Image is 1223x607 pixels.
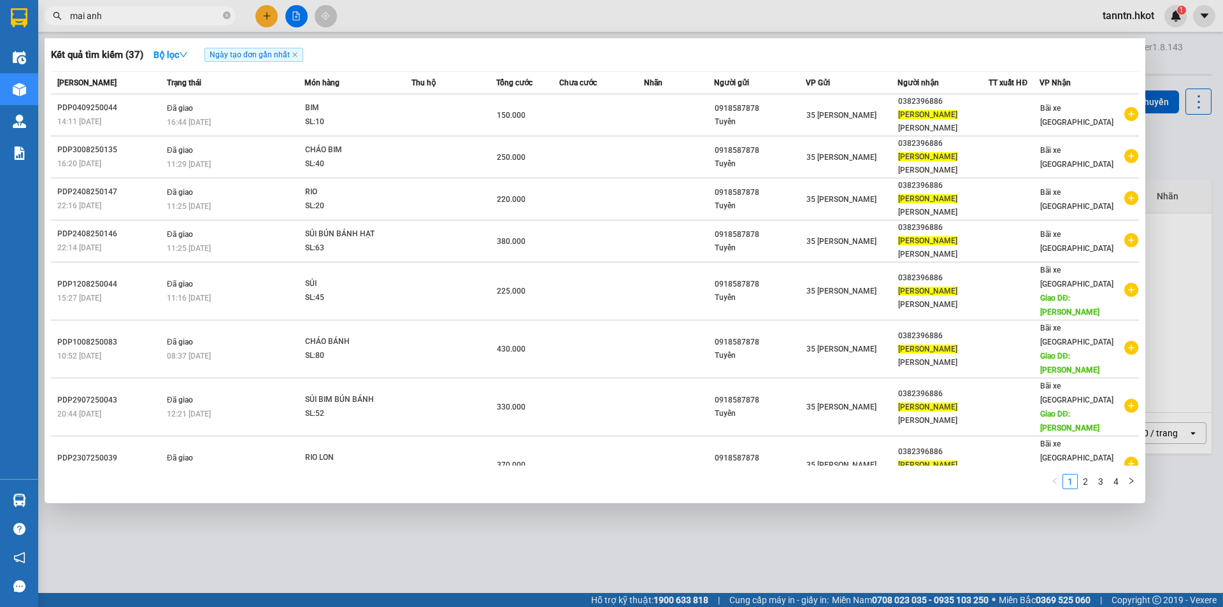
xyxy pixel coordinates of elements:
div: RIO LON [305,451,401,465]
span: Bãi xe [GEOGRAPHIC_DATA] [1040,382,1113,404]
span: Đã giao [167,396,193,404]
span: close [292,52,298,58]
div: 0382396886 [898,179,989,192]
span: TT xuất HĐ [989,78,1027,87]
span: 11:25 [DATE] [167,202,211,211]
button: right [1124,474,1139,489]
span: 35 [PERSON_NAME] [806,111,876,120]
div: 0918587878 [715,278,805,291]
span: 15:27 [DATE] [57,294,101,303]
div: SL: 36 [305,465,401,479]
div: PDP3008250135 [57,143,163,157]
div: BIM [305,101,401,115]
span: plus-circle [1124,399,1138,413]
div: [PERSON_NAME] [898,401,989,427]
span: [PERSON_NAME] [898,236,957,245]
span: [PERSON_NAME] [898,194,957,203]
span: Thu hộ [411,78,436,87]
span: Đã giao [167,230,193,239]
div: PDP0409250044 [57,101,163,115]
span: 10:52 [DATE] [57,352,101,361]
img: warehouse-icon [13,51,26,64]
span: Ngày tạo đơn gần nhất [204,48,303,62]
span: Giao DĐ: [PERSON_NAME] [1040,352,1099,375]
div: SL: 10 [305,115,401,129]
div: PDP2408250147 [57,185,163,199]
span: 08:37 [DATE] [167,352,211,361]
span: VP Nhận [1040,78,1071,87]
div: 0918587878 [715,452,805,465]
span: plus-circle [1124,149,1138,163]
div: 0382396886 [898,221,989,234]
span: 35 [PERSON_NAME] [806,403,876,411]
img: warehouse-icon [13,83,26,96]
span: search [53,11,62,20]
span: Người nhận [898,78,939,87]
div: 0382396886 [898,95,989,108]
span: Bãi xe [GEOGRAPHIC_DATA] [1040,230,1113,253]
span: [PERSON_NAME] [57,78,117,87]
div: RIO [305,185,401,199]
span: 35 [PERSON_NAME] [806,237,876,246]
span: VP Gửi [806,78,830,87]
span: 22:14 [DATE] [57,243,101,252]
span: plus-circle [1124,233,1138,247]
span: [PERSON_NAME] [898,110,957,119]
span: Bãi xe [GEOGRAPHIC_DATA] [1040,146,1113,169]
span: question-circle [13,523,25,535]
input: Tìm tên, số ĐT hoặc mã đơn [70,9,220,23]
div: [PERSON_NAME] [898,285,989,311]
div: [PERSON_NAME] [898,150,989,177]
span: Bãi xe [GEOGRAPHIC_DATA] [1040,104,1113,127]
span: close-circle [223,11,231,19]
span: 35 [PERSON_NAME] [806,153,876,162]
div: SL: 20 [305,199,401,213]
span: plus-circle [1124,283,1138,297]
span: 20:44 [DATE] [57,410,101,418]
div: PDP2408250146 [57,227,163,241]
div: Tuyển [715,199,805,213]
div: 0918587878 [715,336,805,349]
span: 380.000 [497,237,526,246]
span: Nhãn [644,78,662,87]
div: SL: 45 [305,291,401,305]
div: [PERSON_NAME] [898,234,989,261]
span: down [179,50,188,59]
span: plus-circle [1124,107,1138,121]
span: right [1127,477,1135,485]
div: 0382396886 [898,329,989,343]
span: Giao DĐ: [PERSON_NAME] [1040,294,1099,317]
a: 1 [1063,475,1077,489]
span: Trạng thái [167,78,201,87]
span: 35 [PERSON_NAME] [806,345,876,353]
span: 12:21 [DATE] [167,410,211,418]
span: 11:25 [DATE] [167,244,211,253]
li: 3 [1093,474,1108,489]
span: [PERSON_NAME] [898,287,957,296]
div: SL: 80 [305,349,401,363]
span: 35 [PERSON_NAME] [806,287,876,296]
span: [PERSON_NAME] [898,403,957,411]
div: PDP1208250044 [57,278,163,291]
div: SL: 40 [305,157,401,171]
div: Tuyển [715,241,805,255]
a: 2 [1078,475,1092,489]
div: Tuyển [715,349,805,362]
div: [PERSON_NAME] [898,459,989,485]
span: Giao DĐ: [PERSON_NAME] [1040,410,1099,432]
span: Đã giao [167,338,193,346]
a: 4 [1109,475,1123,489]
div: 0382396886 [898,445,989,459]
div: Tuyển [715,157,805,171]
span: Bãi xe [GEOGRAPHIC_DATA] [1040,188,1113,211]
strong: Bộ lọc [154,50,188,60]
div: Tuyển [715,291,805,304]
h3: Kết quả tìm kiếm ( 37 ) [51,48,143,62]
span: [PERSON_NAME] [898,461,957,469]
span: left [1051,477,1059,485]
div: Tuyển [715,115,805,129]
span: Tổng cước [496,78,533,87]
div: PDP2307250039 [57,452,163,465]
span: 16:44 [DATE] [167,118,211,127]
span: 225.000 [497,287,526,296]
